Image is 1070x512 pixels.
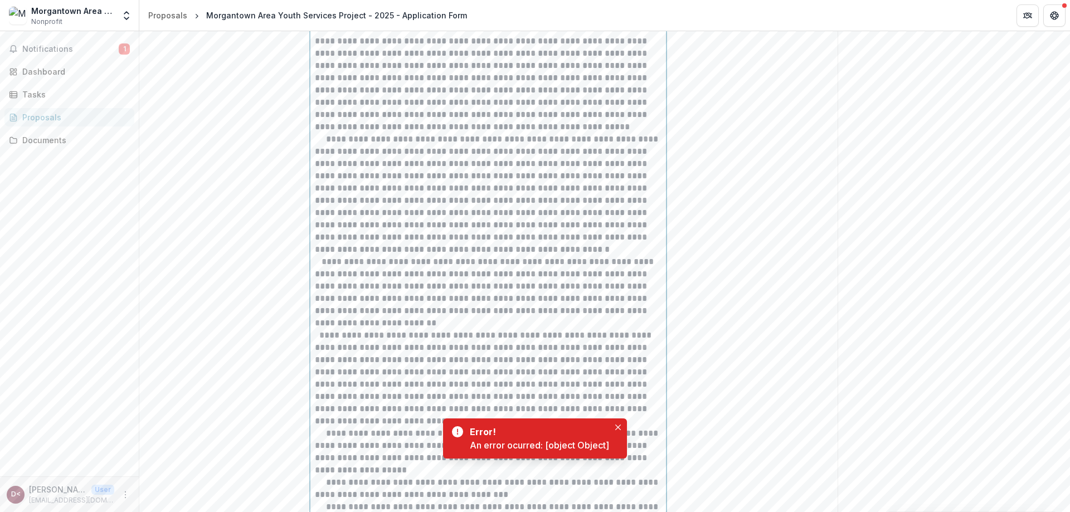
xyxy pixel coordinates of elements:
[119,4,134,27] button: Open entity switcher
[4,40,134,58] button: Notifications1
[91,485,114,495] p: User
[1043,4,1066,27] button: Get Help
[470,425,605,438] div: Error!
[29,484,87,495] p: [PERSON_NAME] <[EMAIL_ADDRESS][DOMAIN_NAME]>
[31,5,114,17] div: Morgantown Area Youth Services Project
[22,111,125,123] div: Proposals
[22,134,125,146] div: Documents
[144,7,192,23] a: Proposals
[22,66,125,77] div: Dashboard
[611,421,625,434] button: Close
[9,7,27,25] img: Morgantown Area Youth Services Project
[4,108,134,126] a: Proposals
[22,45,119,54] span: Notifications
[11,491,21,498] div: Danny Trejo <maysp160@gmail.com>
[119,43,130,55] span: 1
[119,488,132,501] button: More
[144,7,471,23] nav: breadcrumb
[4,131,134,149] a: Documents
[4,85,134,104] a: Tasks
[1016,4,1039,27] button: Partners
[148,9,187,21] div: Proposals
[31,17,62,27] span: Nonprofit
[470,438,609,452] div: An error ocurred: [object Object]
[4,62,134,81] a: Dashboard
[29,495,114,505] p: [EMAIL_ADDRESS][DOMAIN_NAME]
[22,89,125,100] div: Tasks
[206,9,467,21] div: Morgantown Area Youth Services Project - 2025 - Application Form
